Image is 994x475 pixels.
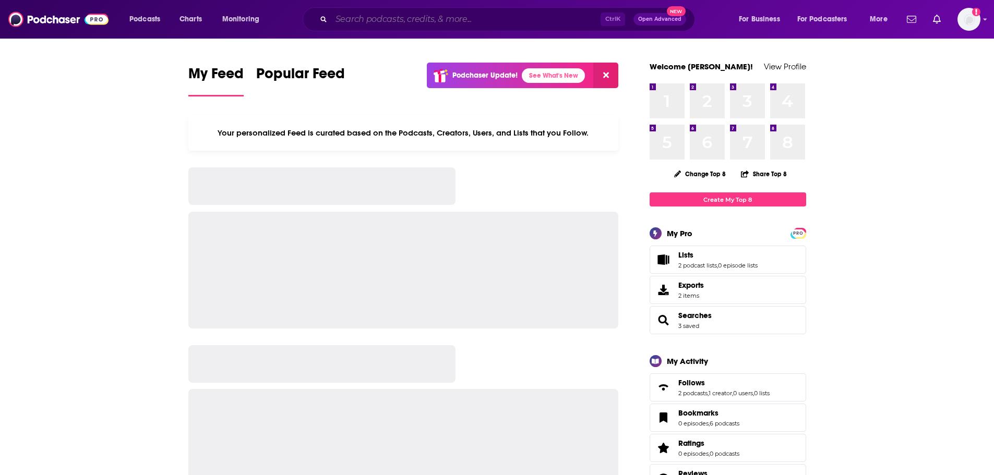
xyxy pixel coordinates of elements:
[601,13,625,26] span: Ctrl K
[732,11,793,28] button: open menu
[710,450,739,457] a: 0 podcasts
[173,11,208,28] a: Charts
[792,229,805,237] a: PRO
[678,292,704,299] span: 2 items
[331,11,601,28] input: Search podcasts, credits, & more...
[8,9,109,29] img: Podchaser - Follow, Share and Rate Podcasts
[650,306,806,334] span: Searches
[653,283,674,297] span: Exports
[792,229,805,237] span: PRO
[717,262,718,269] span: ,
[718,262,758,269] a: 0 episode lists
[678,250,693,260] span: Lists
[732,389,733,397] span: ,
[650,404,806,432] span: Bookmarks
[678,378,705,387] span: Follows
[650,246,806,274] span: Lists
[215,11,273,28] button: open menu
[667,228,692,238] div: My Pro
[668,167,733,180] button: Change Top 8
[678,378,770,387] a: Follows
[313,7,705,31] div: Search podcasts, credits, & more...
[678,450,709,457] a: 0 episodes
[122,11,174,28] button: open menu
[188,65,244,96] a: My Feed
[678,408,718,418] span: Bookmarks
[452,71,518,80] p: Podchaser Update!
[708,389,709,397] span: ,
[638,17,681,22] span: Open Advanced
[972,8,980,16] svg: Add a profile image
[678,262,717,269] a: 2 podcast lists
[678,439,704,448] span: Ratings
[678,281,704,290] span: Exports
[256,65,345,96] a: Popular Feed
[667,356,708,366] div: My Activity
[678,322,699,330] a: 3 saved
[678,311,712,320] a: Searches
[678,250,758,260] a: Lists
[903,10,920,28] a: Show notifications dropdown
[797,12,847,27] span: For Podcasters
[650,62,753,71] a: Welcome [PERSON_NAME]!
[129,12,160,27] span: Podcasts
[733,389,753,397] a: 0 users
[678,408,739,418] a: Bookmarks
[650,192,806,206] a: Create My Top 8
[650,276,806,304] a: Exports
[188,65,244,89] span: My Feed
[188,115,619,151] div: Your personalized Feed is curated based on the Podcasts, Creators, Users, and Lists that you Follow.
[709,389,732,397] a: 1 creator
[764,62,806,71] a: View Profile
[522,68,585,83] a: See What's New
[653,380,674,395] a: Follows
[650,373,806,401] span: Follows
[256,65,345,89] span: Popular Feed
[678,420,709,427] a: 0 episodes
[667,6,686,16] span: New
[222,12,259,27] span: Monitoring
[709,420,710,427] span: ,
[957,8,980,31] span: Logged in as BerkMarc
[653,252,674,267] a: Lists
[929,10,945,28] a: Show notifications dropdown
[863,11,901,28] button: open menu
[753,389,754,397] span: ,
[653,410,674,425] a: Bookmarks
[754,389,770,397] a: 0 lists
[179,12,202,27] span: Charts
[653,313,674,327] a: Searches
[678,389,708,397] a: 2 podcasts
[633,13,686,26] button: Open AdvancedNew
[870,12,888,27] span: More
[650,434,806,462] span: Ratings
[957,8,980,31] img: User Profile
[957,8,980,31] button: Show profile menu
[653,441,674,455] a: Ratings
[709,450,710,457] span: ,
[739,12,780,27] span: For Business
[791,11,863,28] button: open menu
[740,164,787,184] button: Share Top 8
[678,439,739,448] a: Ratings
[710,420,739,427] a: 6 podcasts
